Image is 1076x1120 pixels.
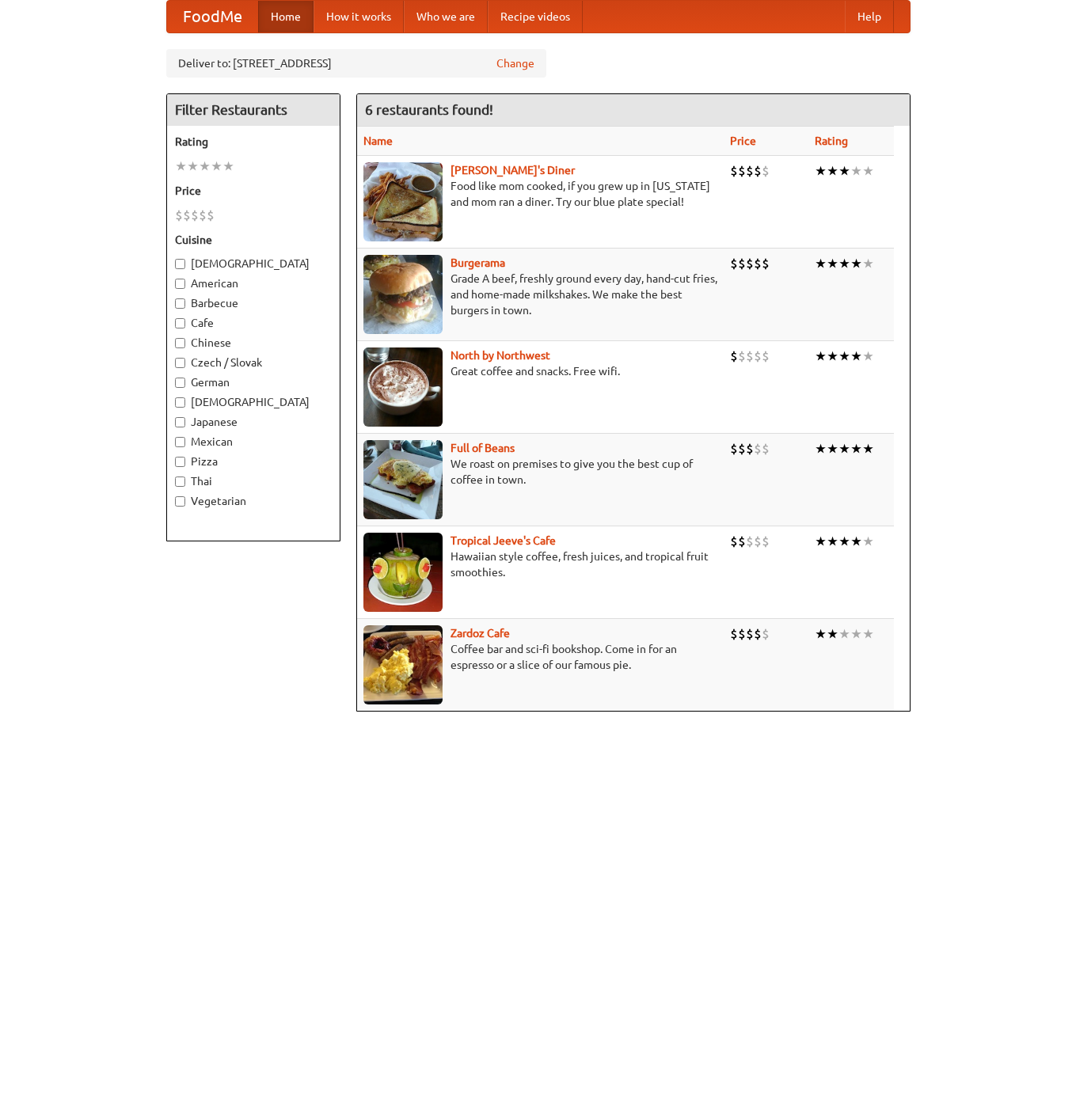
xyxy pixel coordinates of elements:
[363,625,443,704] img: zardoz.jpg
[175,473,332,489] label: Thai
[363,347,443,427] img: north.jpg
[363,549,717,580] p: Hawaiian style coffee, fresh juices, and tropical fruit smoothies.
[175,318,185,328] input: Cafe
[815,347,827,365] li: ★
[845,1,894,32] a: Help
[862,255,874,272] li: ★
[730,440,738,457] li: $
[815,162,827,180] li: ★
[175,134,332,150] h5: Rating
[175,493,332,509] label: Vegetarian
[838,162,850,180] li: ★
[827,625,838,643] li: ★
[175,358,185,368] input: Czech / Slovak
[175,355,332,370] label: Czech / Slovak
[175,335,332,351] label: Chinese
[175,279,185,289] input: American
[730,533,738,550] li: $
[175,256,332,271] label: [DEMOGRAPHIC_DATA]
[175,378,185,388] input: German
[827,533,838,550] li: ★
[862,347,874,365] li: ★
[762,625,770,643] li: $
[183,207,191,224] li: $
[746,440,754,457] li: $
[850,162,862,180] li: ★
[738,625,746,643] li: $
[175,417,185,427] input: Japanese
[738,440,746,457] li: $
[211,158,222,175] li: ★
[166,49,546,78] div: Deliver to: [STREET_ADDRESS]
[365,102,493,117] ng-pluralize: 6 restaurants found!
[175,414,332,430] label: Japanese
[175,207,183,224] li: $
[451,164,575,177] a: [PERSON_NAME]'s Diner
[738,347,746,365] li: $
[746,347,754,365] li: $
[746,255,754,272] li: $
[175,457,185,467] input: Pizza
[258,1,314,32] a: Home
[451,627,510,640] a: Zardoz Cafe
[754,255,762,272] li: $
[746,533,754,550] li: $
[496,55,534,71] a: Change
[363,271,717,318] p: Grade A beef, freshly ground every day, hand-cut fries, and home-made milkshakes. We make the bes...
[738,255,746,272] li: $
[404,1,488,32] a: Who we are
[754,533,762,550] li: $
[850,440,862,457] li: ★
[738,162,746,180] li: $
[363,440,443,519] img: beans.jpg
[862,162,874,180] li: ★
[187,158,199,175] li: ★
[175,437,185,447] input: Mexican
[827,440,838,457] li: ★
[730,347,738,365] li: $
[827,347,838,365] li: ★
[175,394,332,410] label: [DEMOGRAPHIC_DATA]
[175,338,185,348] input: Chinese
[738,533,746,550] li: $
[175,158,187,175] li: ★
[175,496,185,507] input: Vegetarian
[199,207,207,224] li: $
[175,295,332,311] label: Barbecue
[175,476,185,487] input: Thai
[754,162,762,180] li: $
[175,397,185,408] input: [DEMOGRAPHIC_DATA]
[451,256,505,269] a: Burgerama
[838,533,850,550] li: ★
[762,162,770,180] li: $
[838,255,850,272] li: ★
[363,255,443,334] img: burgerama.jpg
[838,440,850,457] li: ★
[730,255,738,272] li: $
[850,255,862,272] li: ★
[451,442,515,454] a: Full of Beans
[175,275,332,291] label: American
[363,641,717,673] p: Coffee bar and sci-fi bookshop. Come in for an espresso or a slice of our famous pie.
[746,625,754,643] li: $
[167,94,340,126] h4: Filter Restaurants
[175,315,332,331] label: Cafe
[175,374,332,390] label: German
[451,534,556,547] a: Tropical Jeeve's Cafe
[730,162,738,180] li: $
[827,162,838,180] li: ★
[314,1,404,32] a: How it works
[815,255,827,272] li: ★
[827,255,838,272] li: ★
[207,207,215,224] li: $
[815,625,827,643] li: ★
[175,232,332,248] h5: Cuisine
[762,440,770,457] li: $
[451,349,550,362] a: North by Northwest
[762,533,770,550] li: $
[363,162,443,241] img: sallys.jpg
